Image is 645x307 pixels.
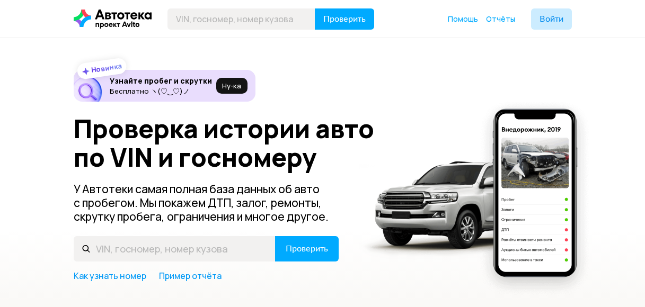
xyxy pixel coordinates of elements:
strong: Новинка [90,61,122,75]
span: Проверить [286,245,328,253]
button: Проверить [275,236,339,261]
a: Пример отчёта [159,270,222,282]
input: VIN, госномер, номер кузова [74,236,276,261]
a: Отчёты [486,14,515,24]
span: Ну‑ка [222,82,241,90]
span: Проверить [323,15,366,23]
a: Как узнать номер [74,270,146,282]
p: У Автотеки самая полная база данных об авто с пробегом. Мы покажем ДТП, залог, ремонты, скрутку п... [74,182,340,223]
button: Проверить [315,8,374,30]
input: VIN, госномер, номер кузова [167,8,315,30]
h6: Узнайте пробег и скрутки [110,76,212,86]
a: Помощь [448,14,478,24]
button: Войти [531,8,572,30]
h1: Проверка истории авто по VIN и госномеру [74,114,390,171]
p: Бесплатно ヽ(♡‿♡)ノ [110,87,212,95]
span: Войти [540,15,563,23]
